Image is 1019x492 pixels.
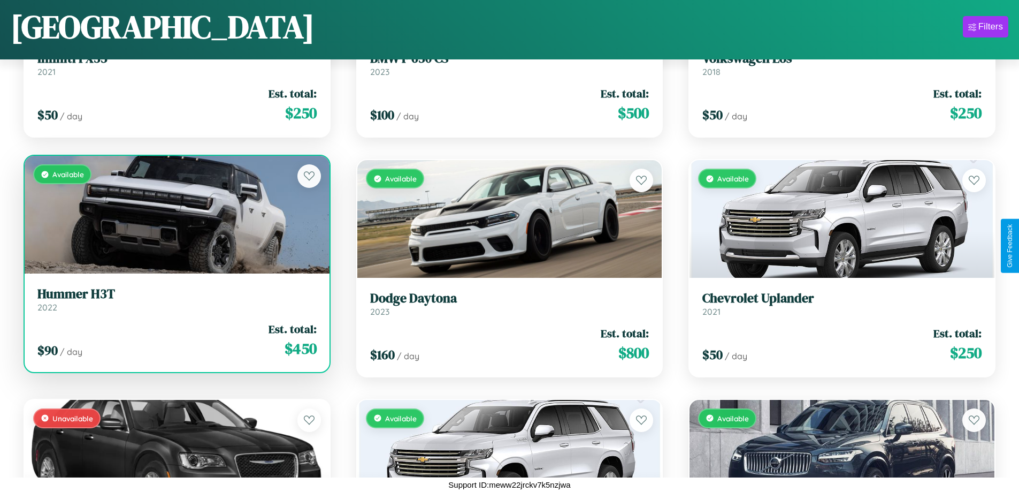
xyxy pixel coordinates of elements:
[725,111,747,122] span: / day
[601,326,649,341] span: Est. total:
[52,170,84,179] span: Available
[60,111,82,122] span: / day
[11,5,315,49] h1: [GEOGRAPHIC_DATA]
[963,16,1008,37] button: Filters
[37,106,58,124] span: $ 50
[725,351,747,361] span: / day
[370,291,649,317] a: Dodge Daytona2023
[1006,224,1014,268] div: Give Feedback
[370,106,394,124] span: $ 100
[37,51,317,77] a: Infiniti FX352021
[385,414,417,423] span: Available
[370,346,395,364] span: $ 160
[950,102,982,124] span: $ 250
[933,326,982,341] span: Est. total:
[370,306,389,317] span: 2023
[285,102,317,124] span: $ 250
[702,346,723,364] span: $ 50
[37,302,57,313] span: 2022
[397,351,419,361] span: / day
[269,86,317,101] span: Est. total:
[60,346,82,357] span: / day
[618,102,649,124] span: $ 500
[933,86,982,101] span: Est. total:
[702,66,721,77] span: 2018
[702,291,982,317] a: Chevrolet Uplander2021
[702,291,982,306] h3: Chevrolet Uplander
[269,321,317,337] span: Est. total:
[702,51,982,77] a: Volkswagen Eos2018
[385,174,417,183] span: Available
[370,291,649,306] h3: Dodge Daytona
[702,306,721,317] span: 2021
[717,174,749,183] span: Available
[978,21,1003,32] div: Filters
[717,414,749,423] span: Available
[448,478,570,492] p: Support ID: meww22jrckv7k5nzjwa
[37,66,56,77] span: 2021
[37,286,317,302] h3: Hummer H3T
[950,342,982,364] span: $ 250
[370,66,389,77] span: 2023
[618,342,649,364] span: $ 800
[37,286,317,313] a: Hummer H3T2022
[702,106,723,124] span: $ 50
[370,51,649,77] a: BMW F 650 CS2023
[396,111,419,122] span: / day
[601,86,649,101] span: Est. total:
[37,342,58,359] span: $ 90
[52,414,93,423] span: Unavailable
[285,338,317,359] span: $ 450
